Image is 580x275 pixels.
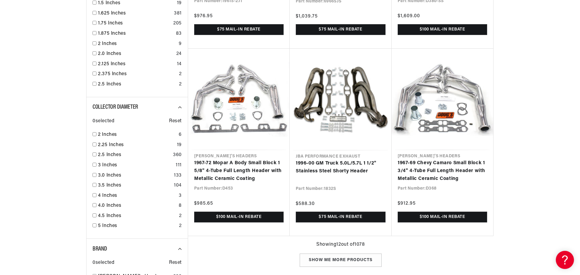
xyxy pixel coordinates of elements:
a: 1.75 Inches [98,20,171,27]
a: 2.125 Inches [98,60,174,68]
a: 1967-69 Chevy Camaro Small Block 1 3/4" 4-Tube Full Length Header with Metallic Ceramic Coating [398,159,487,183]
a: 1.875 Inches [98,30,174,38]
span: Reset [169,117,182,125]
div: 2 [179,212,182,220]
span: 0 selected [93,259,114,267]
span: Reset [169,259,182,267]
div: 2 [179,81,182,88]
a: 2 Inches [98,40,176,48]
a: 2 Inches [98,131,176,139]
div: 83 [176,30,182,38]
div: 381 [174,10,182,18]
a: 5 Inches [98,222,177,230]
div: 3 [179,192,182,200]
a: 2.5 Inches [98,151,171,159]
a: 4.5 Inches [98,212,177,220]
div: 9 [179,40,182,48]
div: 111 [176,161,182,169]
a: 4.0 Inches [98,202,176,210]
a: 1996-00 GM Truck 5.0L/5.7L 1 1/2" Stainless Steel Shorty Header [296,160,386,175]
a: 4 Inches [98,192,176,200]
a: 2.5 Inches [98,81,177,88]
a: 1.625 Inches [98,10,171,18]
a: 3 Inches [98,161,173,169]
div: 6 [179,131,182,139]
span: Brand [93,246,107,252]
span: Collector Diameter [93,104,138,110]
div: 24 [176,50,182,58]
div: 14 [177,60,182,68]
div: 8 [179,202,182,210]
span: Showing 12 out of 1078 [316,241,365,249]
div: 360 [173,151,182,159]
div: 205 [173,20,182,27]
a: 1967-72 Mopar A Body Small Block 1 5/8" 4-Tube Full Length Header with Metallic Ceramic Coating [194,159,284,183]
div: Show me more products [300,254,382,267]
a: 2.375 Inches [98,70,177,78]
div: 2 [179,70,182,78]
div: 19 [177,141,182,149]
a: 3.5 Inches [98,182,171,190]
a: 2.0 Inches [98,50,174,58]
a: 2.25 Inches [98,141,174,149]
div: 133 [174,172,182,180]
a: 3.0 Inches [98,172,171,180]
span: 0 selected [93,117,114,125]
div: 104 [174,182,182,190]
div: 2 [179,222,182,230]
